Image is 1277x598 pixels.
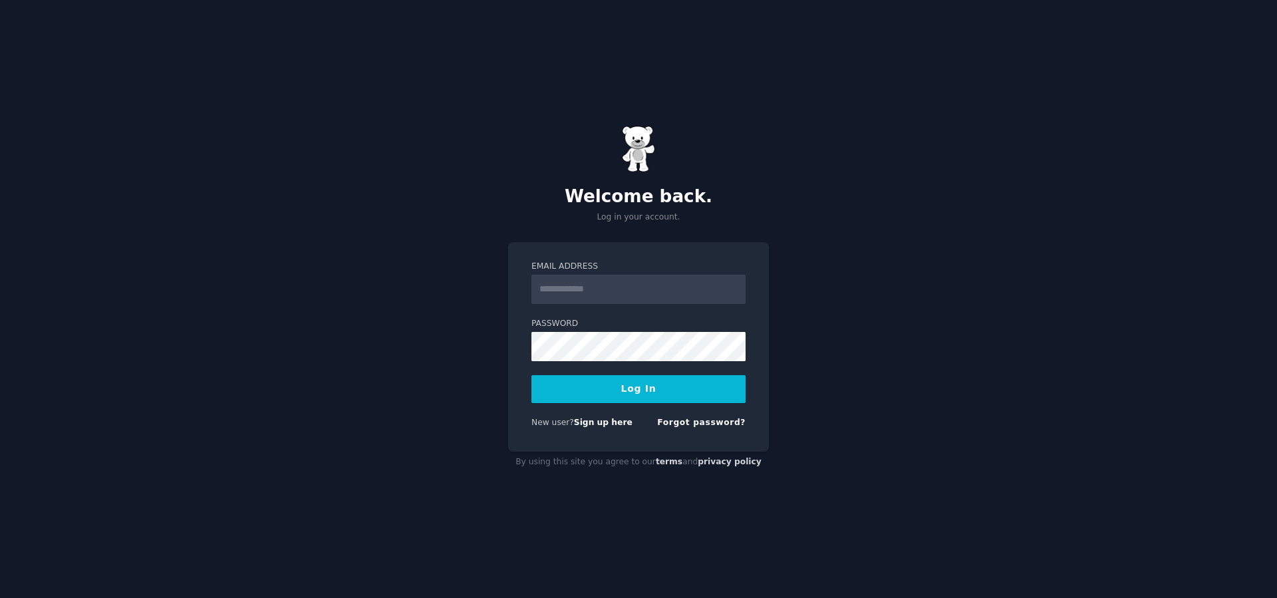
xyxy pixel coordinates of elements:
p: Log in your account. [508,212,769,224]
div: By using this site you agree to our and [508,452,769,473]
a: Forgot password? [657,418,746,427]
a: Sign up here [574,418,633,427]
a: privacy policy [698,457,762,466]
h2: Welcome back. [508,186,769,208]
label: Email Address [531,261,746,273]
label: Password [531,318,746,330]
img: Gummy Bear [622,126,655,172]
a: terms [656,457,682,466]
button: Log In [531,375,746,403]
span: New user? [531,418,574,427]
